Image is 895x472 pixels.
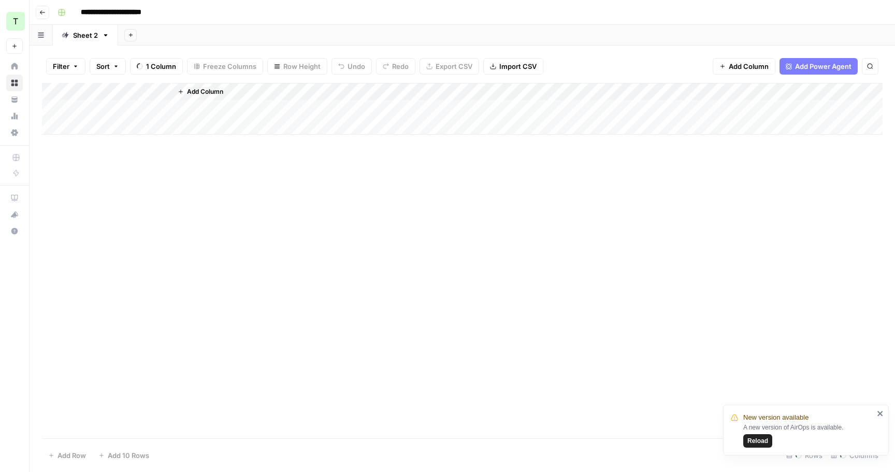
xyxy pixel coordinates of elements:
[376,58,415,75] button: Redo
[6,91,23,108] a: Your Data
[348,61,365,71] span: Undo
[392,61,409,71] span: Redo
[92,447,155,464] button: Add 10 Rows
[203,61,256,71] span: Freeze Columns
[747,436,768,446] span: Reload
[331,58,372,75] button: Undo
[483,58,543,75] button: Import CSV
[46,58,85,75] button: Filter
[729,61,769,71] span: Add Column
[174,85,227,98] button: Add Column
[57,450,86,461] span: Add Row
[6,108,23,124] a: Usage
[130,58,183,75] button: 1 Column
[6,206,23,223] button: What's new?
[436,61,472,71] span: Export CSV
[42,447,92,464] button: Add Row
[7,207,22,222] div: What's new?
[283,61,321,71] span: Row Height
[187,87,223,96] span: Add Column
[743,434,772,448] button: Reload
[13,15,18,27] span: T
[795,61,851,71] span: Add Power Agent
[73,30,98,40] div: Sheet 2
[187,58,263,75] button: Freeze Columns
[53,61,69,71] span: Filter
[420,58,479,75] button: Export CSV
[743,412,809,423] span: New version available
[877,409,884,418] button: close
[146,61,176,71] span: 1 Column
[53,25,118,46] a: Sheet 2
[6,8,23,34] button: Workspace: TY SEO Team
[267,58,327,75] button: Row Height
[96,61,110,71] span: Sort
[827,447,883,464] div: Columns
[743,423,874,448] div: A new version of AirOps is available.
[6,58,23,75] a: Home
[779,58,858,75] button: Add Power Agent
[6,75,23,91] a: Browse
[6,223,23,239] button: Help + Support
[713,58,775,75] button: Add Column
[499,61,537,71] span: Import CSV
[6,124,23,141] a: Settings
[6,190,23,206] a: AirOps Academy
[782,447,827,464] div: Rows
[90,58,126,75] button: Sort
[108,450,149,461] span: Add 10 Rows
